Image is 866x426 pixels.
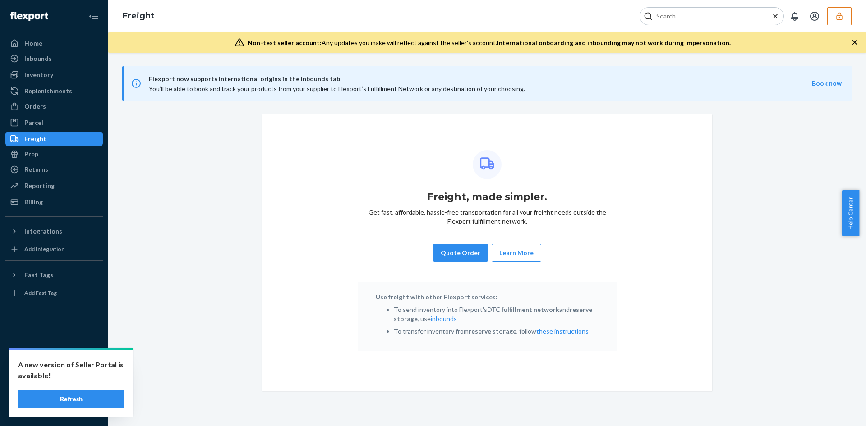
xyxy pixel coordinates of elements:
button: Learn More [499,248,534,257]
div: Freight [24,134,46,143]
div: Fast Tags [24,270,53,279]
button: Help Center [842,190,859,236]
input: Search Input [653,12,764,21]
svg: Search Icon [644,12,653,21]
div: Returns [24,165,48,174]
div: Any updates you make will reflect against the seller's account. [248,38,731,47]
p: Get fast, affordable, hassle-free transportation for all your freight needs outside the Flexport ... [358,208,617,226]
button: these instructions [536,327,589,336]
li: To send inventory into Flexport's and , use [394,305,599,323]
a: Settings [5,355,103,369]
div: Replenishments [24,87,72,96]
b: reserve storage [469,327,516,335]
a: Inventory [5,68,103,82]
p: A new version of Seller Portal is available! [18,359,124,381]
b: DTC fulfillment network [487,306,559,313]
div: Add Integration [24,245,64,253]
a: Parcel [5,115,103,130]
a: Freight [5,132,103,146]
div: Billing [24,197,43,206]
button: inbounds [431,314,457,323]
a: Freight [123,11,154,21]
img: Flexport logo [10,12,48,21]
button: Fast Tags [5,268,103,282]
li: To transfer inventory from , follow [394,327,599,336]
div: Parcel [24,118,43,127]
iframe: Opens a widget where you can chat to one of our agents [809,399,857,421]
button: Integrations [5,224,103,238]
button: Talk to Support [5,370,103,385]
div: Prep [24,150,38,159]
span: Non-test seller account: [248,39,322,46]
a: Home [5,36,103,50]
a: Add Integration [5,242,103,257]
a: Orders [5,99,103,114]
div: Add Fast Tag [24,289,57,297]
a: Billing [5,195,103,209]
button: Quote Order [433,244,488,262]
span: You’ll be able to book and track your products from your supplier to Flexport’s Fulfillment Netwo... [149,85,525,92]
button: Close Navigation [85,7,103,25]
a: Inbounds [5,51,103,66]
button: Open account menu [806,7,824,25]
button: Give Feedback [5,401,103,415]
a: Help Center [5,385,103,400]
a: Add Fast Tag [5,286,103,300]
button: Book now [812,79,842,88]
div: Orders [24,102,46,111]
button: Refresh [18,390,124,408]
div: Inventory [24,70,53,79]
a: Reporting [5,179,103,193]
a: Replenishments [5,84,103,98]
button: Close Search [771,12,780,21]
div: Integrations [24,227,62,236]
div: Reporting [24,181,55,190]
div: Home [24,39,42,48]
h1: Freight, made simpler. [427,190,547,204]
span: International onboarding and inbounding may not work during impersonation. [497,39,731,46]
span: Flexport now supports international origins in the inbounds tab [149,73,812,84]
a: Returns [5,162,103,177]
div: Inbounds [24,54,52,63]
a: Prep [5,147,103,161]
strong: Use freight with other Flexport services: [376,293,497,301]
ol: breadcrumbs [115,3,161,29]
button: Open notifications [786,7,804,25]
